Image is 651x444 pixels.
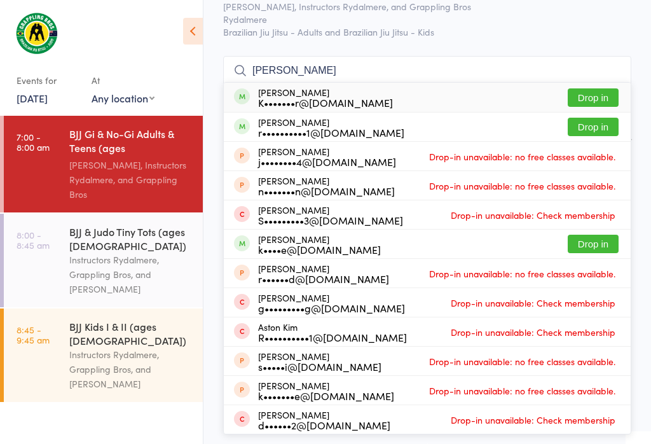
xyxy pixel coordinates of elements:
[69,319,192,347] div: BJJ Kids I & II (ages [DEMOGRAPHIC_DATA])
[426,264,619,283] span: Drop-in unavailable: no free classes available.
[258,351,381,371] div: [PERSON_NAME]
[4,116,203,212] a: 7:00 -8:00 amBJJ Gi & No-Gi Adults & Teens (ages [DEMOGRAPHIC_DATA]+)[PERSON_NAME], Instructors R...
[568,118,619,136] button: Drop in
[4,214,203,307] a: 8:00 -8:45 amBJJ & Judo Tiny Tots (ages [DEMOGRAPHIC_DATA])Instructors Rydalmere, Grappling Bros,...
[258,244,381,254] div: k••••e@[DOMAIN_NAME]
[13,10,60,57] img: Grappling Bros Rydalmere
[17,70,79,91] div: Events for
[69,127,192,158] div: BJJ Gi & No-Gi Adults & Teens (ages [DEMOGRAPHIC_DATA]+)
[448,205,619,225] span: Drop-in unavailable: Check membership
[17,324,50,345] time: 8:45 - 9:45 am
[69,225,192,253] div: BJJ & Judo Tiny Tots (ages [DEMOGRAPHIC_DATA])
[223,13,612,25] span: Rydalmere
[258,205,403,225] div: [PERSON_NAME]
[258,322,407,342] div: Aston Kim
[258,361,381,371] div: s•••••i@[DOMAIN_NAME]
[258,97,393,108] div: K•••••••r@[DOMAIN_NAME]
[426,147,619,166] span: Drop-in unavailable: no free classes available.
[258,146,396,167] div: [PERSON_NAME]
[258,303,405,313] div: g•••••••••g@[DOMAIN_NAME]
[258,263,389,284] div: [PERSON_NAME]
[69,158,192,202] div: [PERSON_NAME], Instructors Rydalmere, and Grappling Bros
[568,88,619,107] button: Drop in
[92,70,154,91] div: At
[258,176,395,196] div: [PERSON_NAME]
[92,91,154,105] div: Any location
[258,117,404,137] div: [PERSON_NAME]
[223,25,631,38] span: Brazilian Jiu Jitsu - Adults and Brazilian Jiu Jitsu - Kids
[258,215,403,225] div: S•••••••••3@[DOMAIN_NAME]
[258,87,393,108] div: [PERSON_NAME]
[258,127,404,137] div: r••••••••••1@[DOMAIN_NAME]
[258,391,394,401] div: k•••••••e@[DOMAIN_NAME]
[17,132,50,152] time: 7:00 - 8:00 am
[426,381,619,400] span: Drop-in unavailable: no free classes available.
[258,274,389,284] div: r••••••d@[DOMAIN_NAME]
[448,410,619,429] span: Drop-in unavailable: Check membership
[258,186,395,196] div: n•••••••n@[DOMAIN_NAME]
[258,410,390,430] div: [PERSON_NAME]
[448,293,619,312] span: Drop-in unavailable: Check membership
[258,293,405,313] div: [PERSON_NAME]
[258,156,396,167] div: j••••••••4@[DOMAIN_NAME]
[258,234,381,254] div: [PERSON_NAME]
[17,91,48,105] a: [DATE]
[4,309,203,402] a: 8:45 -9:45 amBJJ Kids I & II (ages [DEMOGRAPHIC_DATA])Instructors Rydalmere, Grappling Bros, and ...
[426,176,619,195] span: Drop-in unavailable: no free classes available.
[69,347,192,391] div: Instructors Rydalmere, Grappling Bros, and [PERSON_NAME]
[568,235,619,253] button: Drop in
[258,420,390,430] div: d••••••2@[DOMAIN_NAME]
[448,323,619,342] span: Drop-in unavailable: Check membership
[69,253,192,296] div: Instructors Rydalmere, Grappling Bros, and [PERSON_NAME]
[223,56,631,85] input: Search
[258,380,394,401] div: [PERSON_NAME]
[426,352,619,371] span: Drop-in unavailable: no free classes available.
[258,332,407,342] div: R••••••••••1@[DOMAIN_NAME]
[17,230,50,250] time: 8:00 - 8:45 am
